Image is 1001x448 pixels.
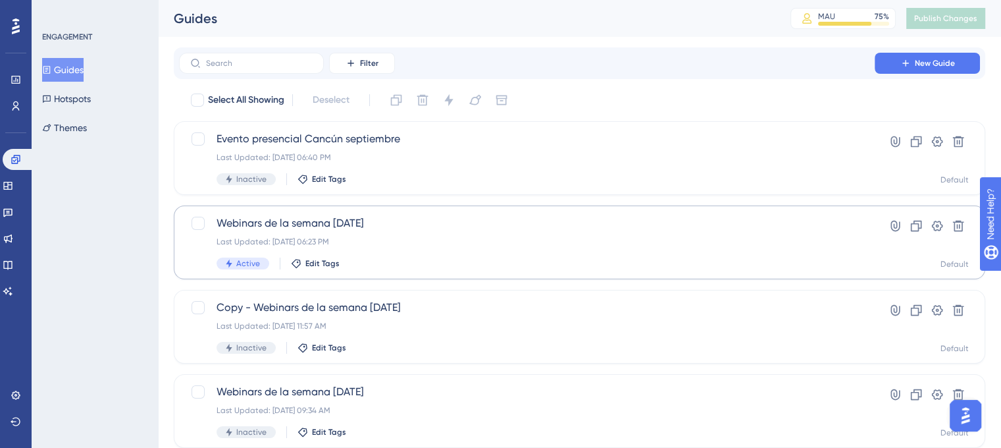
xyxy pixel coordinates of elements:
button: Edit Tags [291,258,340,269]
iframe: UserGuiding AI Assistant Launcher [946,396,985,435]
span: Filter [360,58,378,69]
span: Edit Tags [305,258,340,269]
span: Webinars de la semana [DATE] [217,215,837,231]
button: Deselect [301,88,361,112]
div: MAU [818,11,835,22]
button: Filter [329,53,395,74]
div: Guides [174,9,757,28]
button: Edit Tags [297,174,346,184]
div: Default [940,428,969,438]
span: Select All Showing [208,92,284,108]
span: Edit Tags [312,174,346,184]
span: Copy - Webinars de la semana [DATE] [217,300,837,316]
div: ENGAGEMENT [42,32,92,42]
span: Active [236,258,260,269]
span: New Guide [915,58,955,69]
div: Default [940,175,969,185]
div: Default [940,259,969,269]
div: Last Updated: [DATE] 06:23 PM [217,237,837,247]
span: Webinars de la semana [DATE] [217,384,837,400]
div: 75 % [875,11,889,22]
span: Inactive [236,174,267,184]
div: Default [940,343,969,354]
button: New Guide [875,53,980,74]
span: Evento presencial Cancún septiembre [217,131,837,147]
input: Search [206,59,313,68]
div: Last Updated: [DATE] 11:57 AM [217,321,837,331]
button: Themes [42,116,87,140]
button: Edit Tags [297,427,346,437]
button: Hotspots [42,87,91,111]
button: Publish Changes [906,8,985,29]
span: Edit Tags [312,427,346,437]
button: Edit Tags [297,343,346,353]
span: Edit Tags [312,343,346,353]
span: Inactive [236,343,267,353]
span: Deselect [313,92,349,108]
div: Last Updated: [DATE] 06:40 PM [217,152,837,163]
button: Guides [42,58,84,82]
span: Publish Changes [914,13,977,24]
div: Last Updated: [DATE] 09:34 AM [217,405,837,416]
span: Need Help? [31,3,82,19]
span: Inactive [236,427,267,437]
